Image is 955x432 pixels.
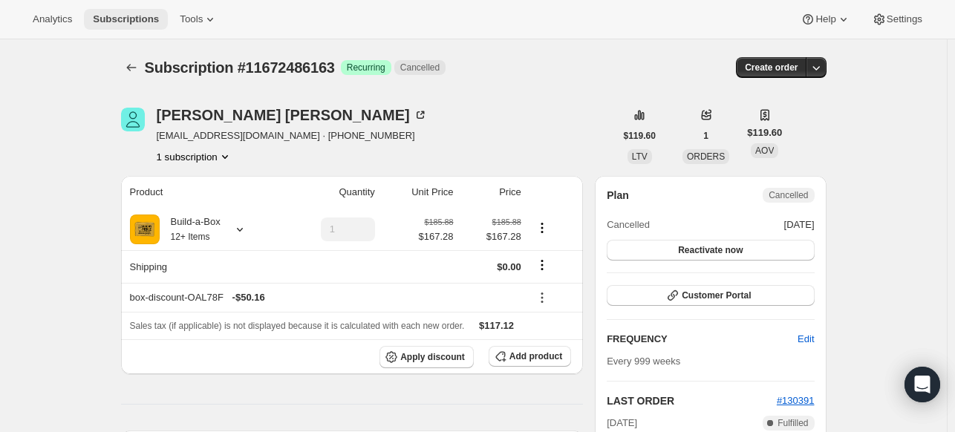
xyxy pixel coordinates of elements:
[479,320,514,331] span: $117.12
[458,176,526,209] th: Price
[171,232,210,242] small: 12+ Items
[497,261,521,272] span: $0.00
[93,13,159,25] span: Subscriptions
[769,189,808,201] span: Cancelled
[84,9,168,30] button: Subscriptions
[400,62,440,73] span: Cancelled
[607,356,680,367] span: Every 999 weeks
[281,176,379,209] th: Quantity
[492,217,521,226] small: $185.88
[171,9,226,30] button: Tools
[632,151,648,162] span: LTV
[678,244,743,256] span: Reactivate now
[180,13,203,25] span: Tools
[530,220,554,236] button: Product actions
[607,393,777,408] h2: LAST ORDER
[379,176,458,209] th: Unit Price
[755,145,774,156] span: AOV
[815,13,835,25] span: Help
[798,332,814,347] span: Edit
[607,416,637,431] span: [DATE]
[607,188,629,203] h2: Plan
[747,125,782,140] span: $119.60
[121,250,282,283] th: Shipping
[736,57,806,78] button: Create order
[24,9,81,30] button: Analytics
[121,57,142,78] button: Subscriptions
[607,285,814,306] button: Customer Portal
[121,108,145,131] span: Huong Nguyen
[607,217,650,232] span: Cancelled
[419,229,454,244] span: $167.28
[509,350,562,362] span: Add product
[777,395,815,406] a: #130391
[784,217,815,232] span: [DATE]
[615,125,665,146] button: $119.60
[379,346,474,368] button: Apply discount
[624,130,656,142] span: $119.60
[777,393,815,408] button: #130391
[347,62,385,73] span: Recurring
[682,289,751,301] span: Customer Portal
[130,321,465,331] span: Sales tax (if applicable) is not displayed because it is calculated with each new order.
[530,257,554,273] button: Shipping actions
[887,13,922,25] span: Settings
[160,215,221,244] div: Build-a-Box
[424,217,453,226] small: $185.88
[489,346,571,367] button: Add product
[157,108,428,122] div: [PERSON_NAME] [PERSON_NAME]
[694,125,717,146] button: 1
[789,327,823,351] button: Edit
[232,290,265,305] span: - $50.16
[607,240,814,261] button: Reactivate now
[778,417,808,429] span: Fulfilled
[905,367,940,402] div: Open Intercom Messenger
[121,176,282,209] th: Product
[33,13,72,25] span: Analytics
[130,215,160,244] img: product img
[463,229,521,244] span: $167.28
[145,59,335,76] span: Subscription #11672486163
[745,62,798,73] span: Create order
[863,9,931,30] button: Settings
[703,130,708,142] span: 1
[792,9,859,30] button: Help
[157,128,428,143] span: [EMAIL_ADDRESS][DOMAIN_NAME] · [PHONE_NUMBER]
[607,332,798,347] h2: FREQUENCY
[687,151,725,162] span: ORDERS
[157,149,232,164] button: Product actions
[400,351,465,363] span: Apply discount
[130,290,521,305] div: box-discount-OAL78F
